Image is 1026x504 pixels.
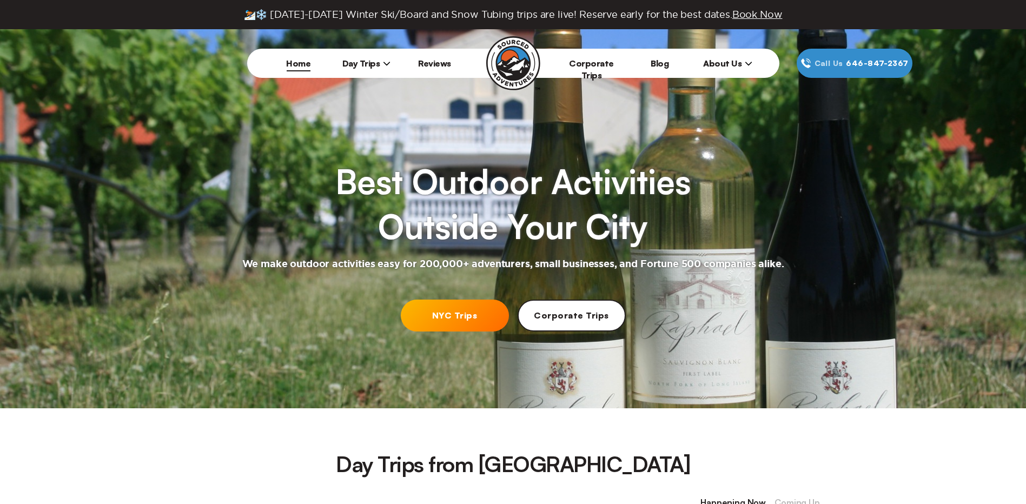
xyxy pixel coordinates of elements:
[651,58,668,69] a: Blog
[703,58,752,69] span: About Us
[418,58,451,69] a: Reviews
[518,300,626,331] a: Corporate Trips
[797,49,912,78] a: Call Us646‍-847‍-2367
[486,36,540,90] img: Sourced Adventures company logo
[342,58,391,69] span: Day Trips
[569,58,614,81] a: Corporate Trips
[335,159,690,249] h1: Best Outdoor Activities Outside Your City
[286,58,310,69] a: Home
[811,57,846,69] span: Call Us
[732,9,783,19] span: Book Now
[242,258,784,271] h2: We make outdoor activities easy for 200,000+ adventurers, small businesses, and Fortune 500 compa...
[401,300,509,331] a: NYC Trips
[846,57,908,69] span: 646‍-847‍-2367
[244,9,783,21] span: ⛷️❄️ [DATE]-[DATE] Winter Ski/Board and Snow Tubing trips are live! Reserve early for the best da...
